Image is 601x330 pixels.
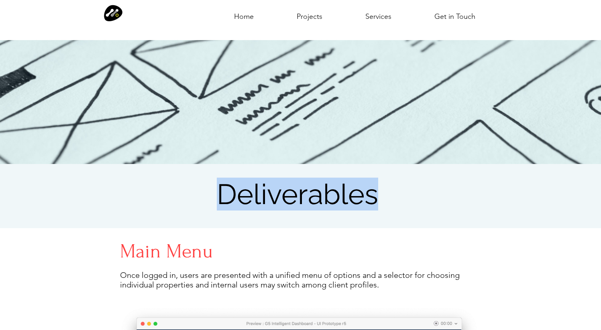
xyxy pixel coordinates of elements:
[362,3,395,30] p: Services
[231,3,257,30] p: Home
[344,3,413,23] a: Services
[275,3,344,23] a: Projects
[293,3,326,30] p: Projects
[120,178,475,211] h2: Deliverables
[120,270,479,290] p: Once logged in, users are presented with a unified menu of options and a selector for choosing in...
[120,240,479,262] h4: Main Menu
[212,3,275,23] a: Home
[212,3,497,23] nav: Site
[431,3,479,30] p: Get in Touch
[104,4,122,22] img: Modular Logo icon only.png
[413,3,497,23] a: Get in Touch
